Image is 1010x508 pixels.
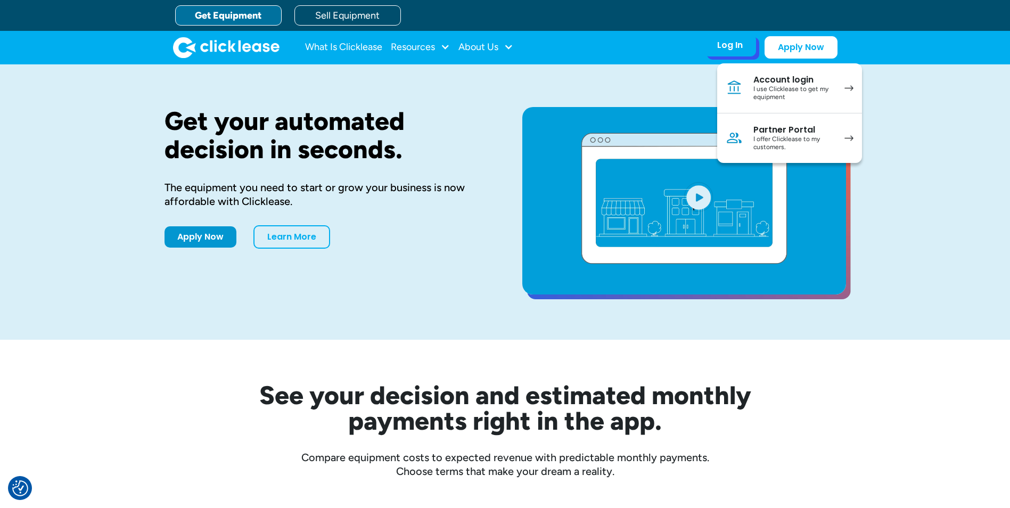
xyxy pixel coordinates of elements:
img: Bank icon [726,79,743,96]
div: Partner Portal [753,125,834,135]
img: Revisit consent button [12,480,28,496]
div: The equipment you need to start or grow your business is now affordable with Clicklease. [165,181,488,208]
div: Compare equipment costs to expected revenue with predictable monthly payments. Choose terms that ... [165,450,846,478]
div: Account login [753,75,834,85]
a: Account loginI use Clicklease to get my equipment [717,63,862,113]
h1: Get your automated decision in seconds. [165,107,488,163]
a: What Is Clicklease [305,37,382,58]
img: arrow [844,85,853,91]
img: arrow [844,135,853,141]
a: open lightbox [522,107,846,294]
a: Apply Now [765,36,837,59]
a: Get Equipment [175,5,282,26]
a: Partner PortalI offer Clicklease to my customers. [717,113,862,163]
div: I offer Clicklease to my customers. [753,135,834,152]
h2: See your decision and estimated monthly payments right in the app. [207,382,803,433]
a: Sell Equipment [294,5,401,26]
a: Learn More [253,225,330,249]
div: Log In [717,40,743,51]
div: Resources [391,37,450,58]
img: Person icon [726,129,743,146]
div: About Us [458,37,513,58]
img: Blue play button logo on a light blue circular background [684,182,713,212]
nav: Log In [717,63,862,163]
div: I use Clicklease to get my equipment [753,85,834,102]
img: Clicklease logo [173,37,280,58]
button: Consent Preferences [12,480,28,496]
a: Apply Now [165,226,236,248]
a: home [173,37,280,58]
